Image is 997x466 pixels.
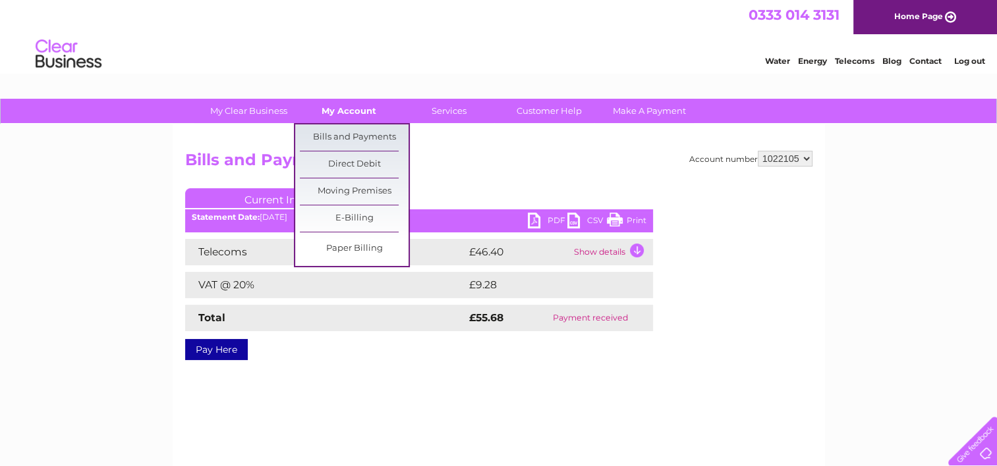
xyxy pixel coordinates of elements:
[395,99,503,123] a: Services
[528,213,567,232] a: PDF
[882,56,901,66] a: Blog
[909,56,942,66] a: Contact
[466,272,623,298] td: £9.28
[185,151,812,176] h2: Bills and Payments
[466,239,571,265] td: £46.40
[798,56,827,66] a: Energy
[188,7,811,64] div: Clear Business is a trading name of Verastar Limited (registered in [GEOGRAPHIC_DATA] No. 3667643...
[194,99,303,123] a: My Clear Business
[35,34,102,74] img: logo.png
[300,236,409,262] a: Paper Billing
[571,239,653,265] td: Show details
[567,213,607,232] a: CSV
[495,99,604,123] a: Customer Help
[185,339,248,360] a: Pay Here
[595,99,704,123] a: Make A Payment
[954,56,984,66] a: Log out
[185,239,466,265] td: Telecoms
[192,212,260,222] b: Statement Date:
[295,99,403,123] a: My Account
[835,56,874,66] a: Telecoms
[689,151,812,167] div: Account number
[185,213,653,222] div: [DATE]
[300,151,409,178] a: Direct Debit
[528,305,652,331] td: Payment received
[300,178,409,205] a: Moving Premises
[607,213,646,232] a: Print
[198,311,225,324] strong: Total
[469,311,503,324] strong: £55.68
[749,7,840,23] a: 0333 014 3131
[185,188,383,208] a: Current Invoice
[185,272,466,298] td: VAT @ 20%
[300,205,409,232] a: E-Billing
[765,56,790,66] a: Water
[300,124,409,151] a: Bills and Payments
